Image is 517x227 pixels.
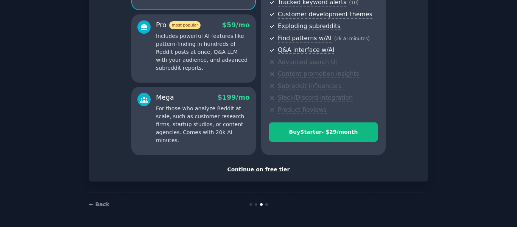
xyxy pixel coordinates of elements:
[156,93,174,102] div: Mega
[278,34,332,42] span: Find patterns w/AI
[278,22,340,30] span: Exploding subreddits
[278,46,334,54] span: Q&A interface w/AI
[156,20,201,30] div: Pro
[278,58,337,66] span: Advanced search UI
[156,32,250,72] p: Includes powerful AI features like pattern-finding in hundreds of Reddit posts at once, Q&A LLM w...
[169,21,201,29] span: most popular
[97,166,420,174] div: Continue on free tier
[278,94,353,102] span: Slack/Discord integration
[278,70,359,78] span: Content promotion insights
[222,21,250,29] span: $ 59 /mo
[334,36,370,41] span: ( 2k AI minutes )
[278,82,341,90] span: Subreddit influencers
[278,11,372,19] span: Customer development themes
[218,94,250,101] span: $ 199 /mo
[269,128,377,136] div: Buy Starter - $ 29 /month
[278,106,327,114] span: Product Reviews
[269,122,378,142] button: BuyStarter- $29/month
[89,201,109,207] a: ← Back
[156,105,250,144] p: For those who analyze Reddit at scale, such as customer research firms, startup studios, or conte...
